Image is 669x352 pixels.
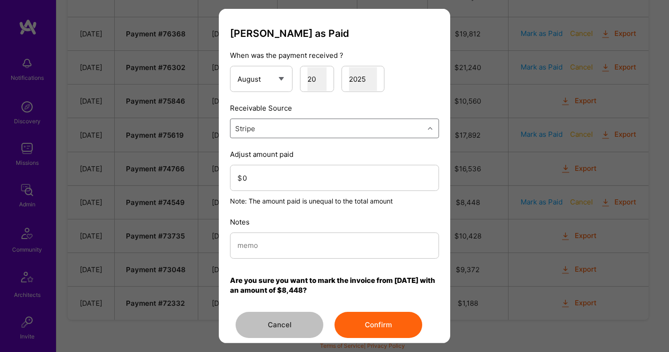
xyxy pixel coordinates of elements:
p: Adjust amount paid [230,149,439,159]
div: modal [219,9,450,343]
div: Stripe [235,124,255,134]
div: $ [237,173,243,183]
p: Note: The amount paid is unequal to the total amount [230,197,439,206]
i: icon Chevron [428,126,432,131]
p: When was the payment received ? [230,50,439,60]
button: Cancel [236,312,323,338]
p: Notes [230,217,439,227]
p: Receivable Source [230,103,439,113]
input: memo [237,233,432,257]
button: Confirm [334,312,422,338]
h3: [PERSON_NAME] as Paid [230,28,439,39]
p: Are you sure you want to mark the invoice from [DATE] with an amount of $8,448? [230,275,439,295]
